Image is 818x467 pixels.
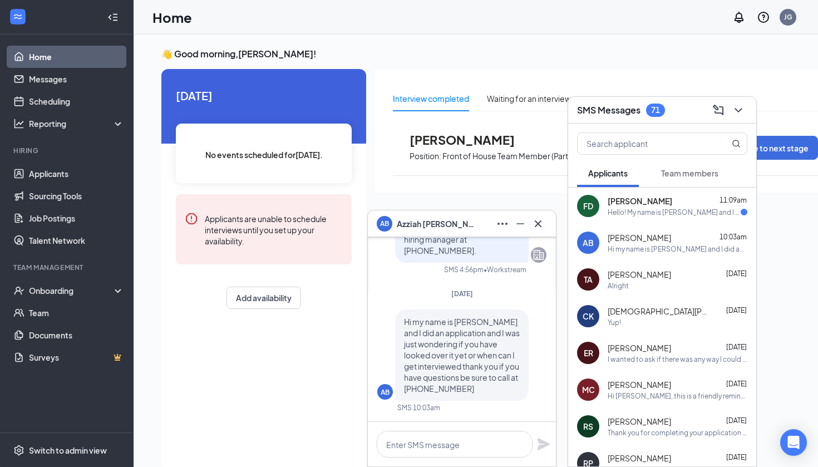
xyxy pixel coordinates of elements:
span: [DATE] [726,269,747,278]
svg: ChevronDown [732,104,745,117]
div: FD [583,200,593,212]
div: Hiring [13,146,122,155]
div: Switch to admin view [29,445,107,456]
span: Hi my name is [PERSON_NAME] and I did an application and I was just wondering if you have looked ... [404,317,520,394]
span: [PERSON_NAME] [608,195,672,207]
button: Add availability [226,287,301,309]
svg: ComposeMessage [712,104,725,117]
div: Hi my name is [PERSON_NAME] and I did an application and I was just wondering if you have looked ... [608,244,747,254]
button: Minimize [511,215,529,233]
span: [DATE] [726,453,747,461]
span: [DATE] [726,306,747,314]
div: SMS 4:56pm [444,265,484,274]
div: Hi [PERSON_NAME], this is a friendly reminder. Please select an interview time slot for your Rest... [608,391,747,401]
span: [PERSON_NAME] [410,132,532,147]
button: Ellipses [494,215,511,233]
div: AB [381,387,390,397]
div: SMS 10:03am [397,403,440,412]
svg: Cross [531,217,545,230]
a: Applicants [29,163,124,185]
svg: MagnifyingGlass [732,139,741,148]
span: [DATE] [726,343,747,351]
div: Open Intercom Messenger [780,429,807,456]
div: JG [784,12,792,22]
span: [PERSON_NAME] [608,453,671,464]
a: Talent Network [29,229,124,252]
svg: QuestionInfo [757,11,770,24]
a: Team [29,302,124,324]
h3: SMS Messages [577,104,640,116]
span: Applicants [588,168,628,178]
svg: Analysis [13,118,24,129]
div: Hello! My name is [PERSON_NAME] and I applied a couple days ago for a FOH position at [PERSON_NAM... [608,208,741,217]
a: Scheduling [29,90,124,112]
div: Thank you for completing your application for the Kitchen Team Member (Part-Time PM)[PERSON_NAME]... [608,428,747,437]
svg: Plane [537,437,550,451]
div: I wanted to ask if there was any way I could get another link. I was unable to complete the last ... [608,355,747,364]
svg: WorkstreamLogo [12,11,23,22]
svg: Error [185,212,198,225]
a: SurveysCrown [29,346,124,368]
div: Onboarding [29,285,115,296]
div: Alright [608,281,629,291]
span: [PERSON_NAME] [608,232,671,243]
a: Messages [29,68,124,90]
span: [PERSON_NAME] [608,416,671,427]
p: Position: [410,151,441,161]
div: Applicants are unable to schedule interviews until you set up your availability. [205,212,343,247]
svg: Ellipses [496,217,509,230]
svg: Collapse [107,12,119,23]
div: Waiting for an interview [487,92,571,105]
span: [DATE] [451,289,473,298]
h1: Home [152,8,192,27]
svg: Settings [13,445,24,456]
p: Front of House Team Member (Part-Time) [PERSON_NAME] & [PERSON_NAME] [442,151,728,161]
div: Team Management [13,263,122,272]
span: No events scheduled for [DATE] . [205,149,323,161]
div: ER [584,347,593,358]
button: ChevronDown [730,101,747,119]
a: Home [29,46,124,68]
div: Reporting [29,118,125,129]
button: ComposeMessage [709,101,727,119]
span: [DATE] [176,87,352,104]
svg: Minimize [514,217,527,230]
svg: Company [532,248,545,262]
div: AB [583,237,594,248]
div: MC [582,384,595,395]
div: TA [584,274,593,285]
span: Azziah [PERSON_NAME] [397,218,475,230]
a: Sourcing Tools [29,185,124,207]
span: 11:09am [720,196,747,204]
a: Documents [29,324,124,346]
svg: Notifications [732,11,746,24]
span: [DATE] [726,416,747,425]
span: [DATE] [726,380,747,388]
a: Job Postings [29,207,124,229]
div: RS [583,421,593,432]
input: Search applicant [578,133,709,154]
div: Yup! [608,318,621,327]
span: • Workstream [484,265,526,274]
span: 10:03am [720,233,747,241]
button: Cross [529,215,547,233]
svg: UserCheck [13,285,24,296]
span: [PERSON_NAME] [608,342,671,353]
span: [PERSON_NAME] [608,379,671,390]
div: 71 [651,105,660,115]
span: Team members [661,168,718,178]
button: Move to next stage [728,136,818,160]
span: [PERSON_NAME] [608,269,671,280]
div: CK [583,311,594,322]
div: Interview completed [393,92,469,105]
span: [DEMOGRAPHIC_DATA][PERSON_NAME] [608,306,708,317]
